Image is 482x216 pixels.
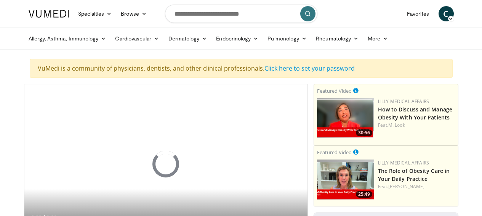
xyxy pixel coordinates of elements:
[388,122,405,128] a: M. Look
[317,160,374,200] a: 25:49
[29,10,69,18] img: VuMedi Logo
[402,6,434,21] a: Favorites
[439,6,454,21] a: C
[74,6,117,21] a: Specialties
[378,183,455,190] div: Feat.
[264,64,355,73] a: Click here to set your password
[356,191,372,198] span: 25:49
[164,31,212,46] a: Dermatology
[165,5,317,23] input: Search topics, interventions
[30,59,453,78] div: VuMedi is a community of physicians, dentists, and other clinical professionals.
[388,183,424,190] a: [PERSON_NAME]
[317,149,352,156] small: Featured Video
[317,87,352,94] small: Featured Video
[356,129,372,136] span: 30:56
[24,31,111,46] a: Allergy, Asthma, Immunology
[317,98,374,138] a: 30:56
[317,98,374,138] img: c98a6a29-1ea0-4bd5-8cf5-4d1e188984a7.png.150x105_q85_crop-smart_upscale.png
[211,31,263,46] a: Endocrinology
[363,31,392,46] a: More
[263,31,311,46] a: Pulmonology
[378,106,453,121] a: How to Discuss and Manage Obesity With Your Patients
[378,122,455,129] div: Feat.
[378,167,450,182] a: The Role of Obesity Care in Your Daily Practice
[311,31,363,46] a: Rheumatology
[110,31,163,46] a: Cardiovascular
[378,98,429,105] a: Lilly Medical Affairs
[378,160,429,166] a: Lilly Medical Affairs
[317,160,374,200] img: e1208b6b-349f-4914-9dd7-f97803bdbf1d.png.150x105_q85_crop-smart_upscale.png
[116,6,151,21] a: Browse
